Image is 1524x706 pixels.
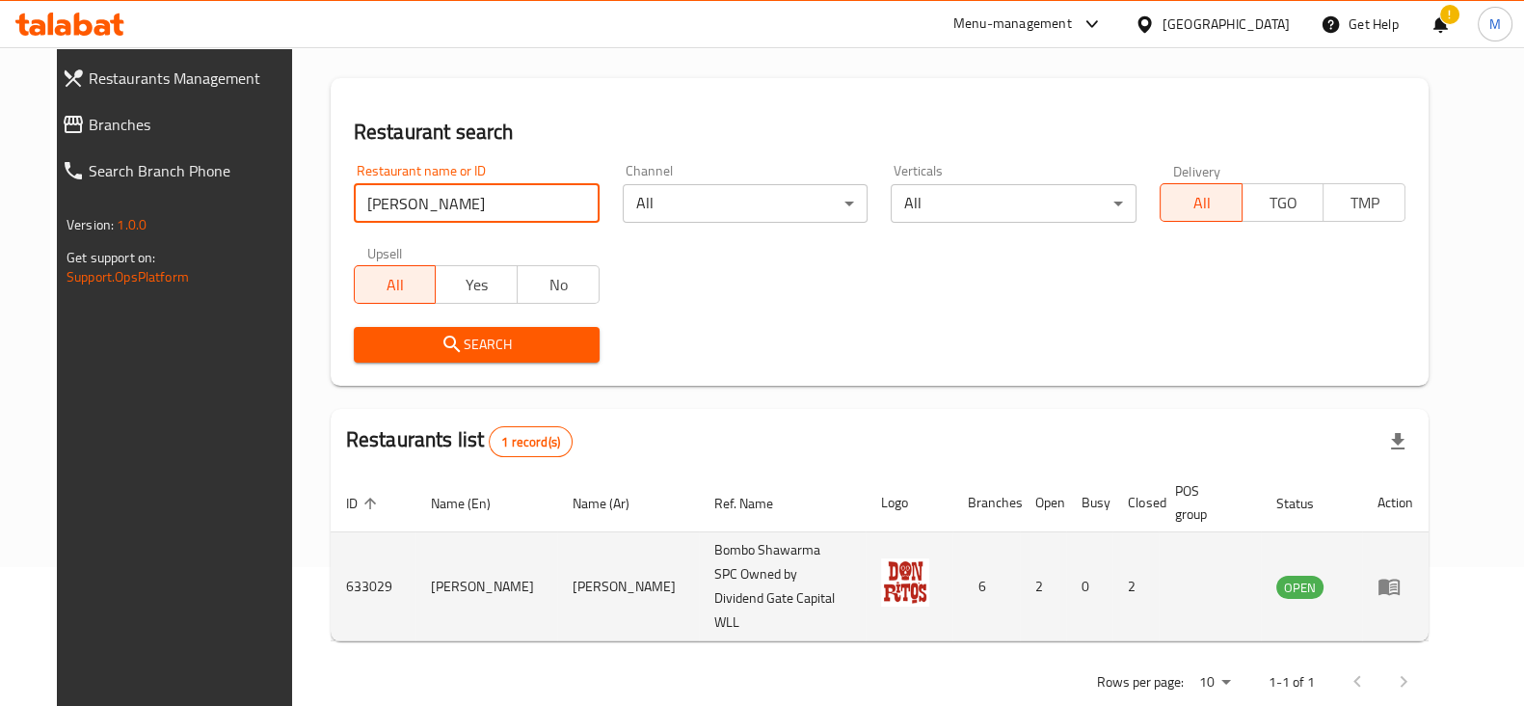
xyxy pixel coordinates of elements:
h2: Restaurant search [354,118,1405,147]
span: TGO [1250,189,1317,217]
th: Open [1020,474,1066,532]
span: ID [346,492,383,515]
span: Search Branch Phone [89,159,296,182]
th: Action [1362,474,1429,532]
span: Status [1276,492,1339,515]
input: Search for restaurant name or ID.. [354,184,600,223]
td: Bombo Shawarma SPC Owned by Dividend Gate Capital WLL [699,532,867,641]
h2: Restaurants list [346,425,573,457]
a: Support.OpsPlatform [67,264,189,289]
button: Yes [435,265,518,304]
table: enhanced table [331,474,1429,641]
td: 2 [1020,532,1066,641]
div: All [623,184,869,223]
button: All [354,265,437,304]
span: Get support on: [67,245,155,270]
th: Branches [952,474,1020,532]
div: Total records count [489,426,573,457]
span: 1.0.0 [117,212,147,237]
span: Ref. Name [714,492,798,515]
label: Upsell [367,246,403,259]
span: TMP [1331,189,1398,217]
span: 1 record(s) [490,433,572,451]
div: All [891,184,1136,223]
span: All [362,271,429,299]
img: Don Ritos [881,558,929,607]
span: Search [369,333,584,357]
div: Menu-management [953,13,1072,36]
span: No [525,271,592,299]
button: No [517,265,600,304]
span: M [1489,14,1501,35]
div: [GEOGRAPHIC_DATA] [1163,14,1290,35]
span: All [1168,189,1235,217]
th: Busy [1066,474,1112,532]
td: 0 [1066,532,1112,641]
div: OPEN [1276,576,1323,599]
td: [PERSON_NAME] [557,532,699,641]
button: All [1160,183,1243,222]
div: Rows per page: [1191,668,1238,697]
span: Name (En) [431,492,516,515]
a: Branches [46,101,311,148]
button: Search [354,327,600,363]
span: POS group [1174,479,1238,526]
span: Version: [67,212,114,237]
span: Name (Ar) [573,492,655,515]
td: 2 [1112,532,1159,641]
td: [PERSON_NAME] [415,532,557,641]
th: Logo [866,474,952,532]
span: OPEN [1276,577,1323,599]
span: Restaurants Management [89,67,296,90]
td: 633029 [331,532,415,641]
a: Search Branch Phone [46,148,311,194]
span: Yes [443,271,510,299]
button: TMP [1323,183,1405,222]
a: Restaurants Management [46,55,311,101]
td: 6 [952,532,1020,641]
label: Delivery [1173,164,1221,177]
span: Branches [89,113,296,136]
th: Closed [1112,474,1159,532]
p: 1-1 of 1 [1269,670,1315,694]
button: TGO [1242,183,1324,222]
div: Export file [1375,419,1421,465]
p: Rows per page: [1097,670,1184,694]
